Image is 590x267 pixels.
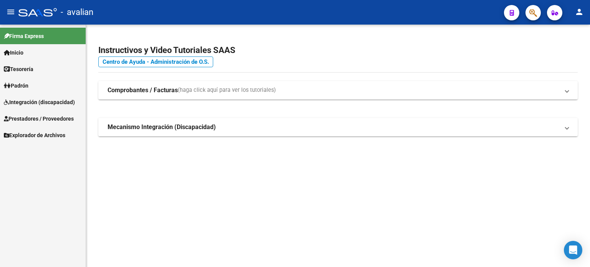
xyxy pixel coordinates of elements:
strong: Comprobantes / Facturas [108,86,178,95]
span: (haga click aquí para ver los tutoriales) [178,86,276,95]
mat-expansion-panel-header: Comprobantes / Facturas(haga click aquí para ver los tutoriales) [98,81,578,100]
span: Integración (discapacidad) [4,98,75,106]
span: - avalian [61,4,93,21]
mat-icon: person [575,7,584,17]
div: Open Intercom Messenger [564,241,582,259]
span: Tesorería [4,65,33,73]
strong: Mecanismo Integración (Discapacidad) [108,123,216,131]
mat-expansion-panel-header: Mecanismo Integración (Discapacidad) [98,118,578,136]
span: Firma Express [4,32,44,40]
a: Centro de Ayuda - Administración de O.S. [98,56,213,67]
h2: Instructivos y Video Tutoriales SAAS [98,43,578,58]
span: Explorador de Archivos [4,131,65,139]
span: Padrón [4,81,28,90]
span: Prestadores / Proveedores [4,114,74,123]
mat-icon: menu [6,7,15,17]
span: Inicio [4,48,23,57]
